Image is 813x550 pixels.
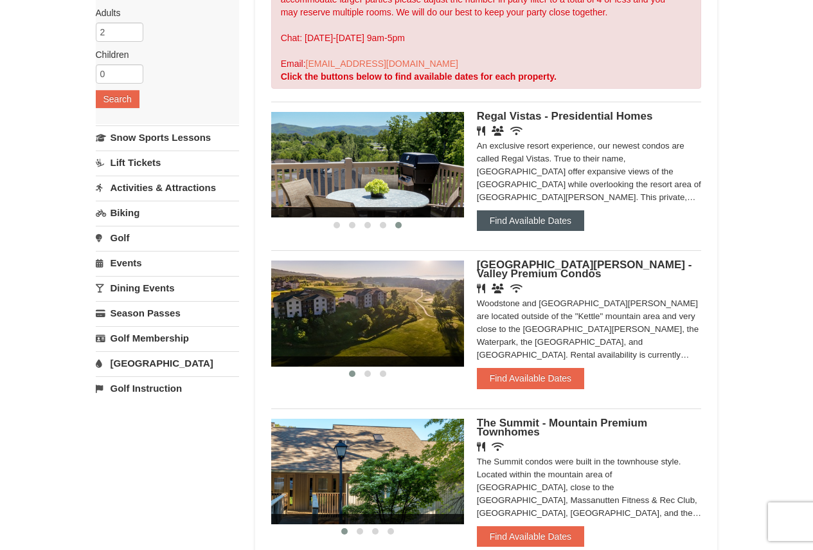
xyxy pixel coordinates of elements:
[477,140,702,204] div: An exclusive resort experience, our newest condos are called Regal Vistas. True to their name, [G...
[492,284,504,293] i: Banquet Facilities
[96,151,239,174] a: Lift Tickets
[96,301,239,325] a: Season Passes
[477,210,584,231] button: Find Available Dates
[477,284,485,293] i: Restaurant
[96,201,239,225] a: Biking
[477,259,692,280] span: [GEOGRAPHIC_DATA][PERSON_NAME] - Valley Premium Condos
[477,526,584,547] button: Find Available Dates
[281,71,557,82] strong: Click the buttons below to find available dates for each property.
[96,176,239,199] a: Activities & Attractions
[477,455,702,520] div: The Summit condos were built in the townhouse style. Located within the mountain area of [GEOGRAP...
[96,276,239,300] a: Dining Events
[492,126,504,136] i: Banquet Facilities
[477,368,584,389] button: Find Available Dates
[477,417,647,438] span: The Summit - Mountain Premium Townhomes
[96,251,239,275] a: Events
[96,376,239,400] a: Golf Instruction
[96,48,229,61] label: Children
[306,59,458,69] a: [EMAIL_ADDRESS][DOMAIN_NAME]
[510,126,523,136] i: Wireless Internet (free)
[477,442,485,452] i: Restaurant
[96,125,239,149] a: Snow Sports Lessons
[477,126,485,136] i: Restaurant
[96,90,139,108] button: Search
[477,297,702,362] div: Woodstone and [GEOGRAPHIC_DATA][PERSON_NAME] are located outside of the "Kettle" mountain area an...
[492,442,504,452] i: Wireless Internet (free)
[96,226,239,250] a: Golf
[96,326,239,350] a: Golf Membership
[96,6,229,19] label: Adults
[477,110,653,122] span: Regal Vistas - Presidential Homes
[96,351,239,375] a: [GEOGRAPHIC_DATA]
[510,284,523,293] i: Wireless Internet (free)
